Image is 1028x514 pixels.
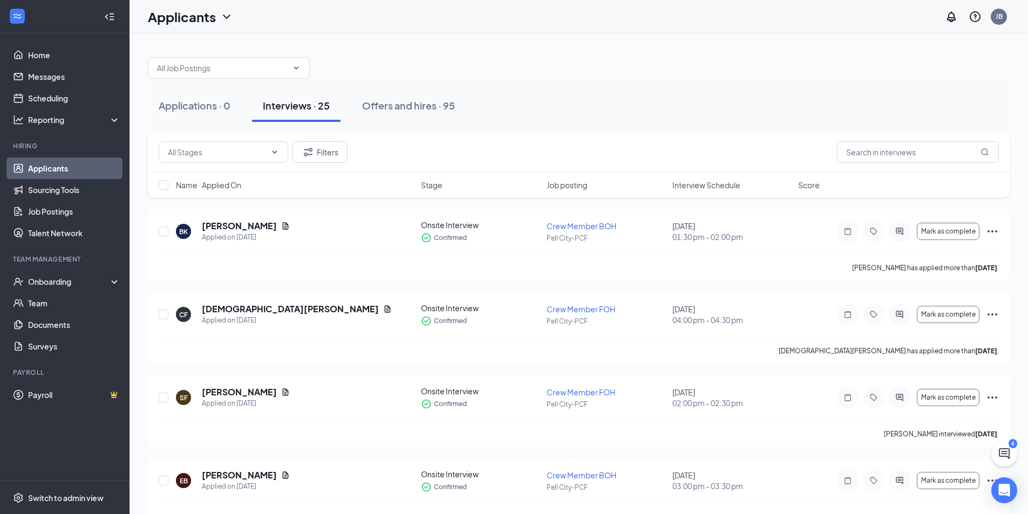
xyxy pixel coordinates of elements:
[13,276,24,287] svg: UserCheck
[28,201,120,222] a: Job Postings
[841,310,854,319] svg: Note
[991,441,1017,467] button: ChatActive
[421,482,432,492] svg: CheckmarkCircle
[202,232,290,243] div: Applied on [DATE]
[672,180,740,190] span: Interview Schedule
[893,310,906,319] svg: ActiveChat
[547,304,615,314] span: Crew Member FOH
[202,398,290,409] div: Applied on [DATE]
[434,232,467,243] span: Confirmed
[1009,439,1017,448] div: 6
[867,227,880,236] svg: Tag
[779,346,999,355] p: [DEMOGRAPHIC_DATA][PERSON_NAME] has applied more than .
[852,263,999,272] p: [PERSON_NAME] has applied more than .
[945,10,958,23] svg: Notifications
[292,141,348,163] button: Filter Filters
[421,180,442,190] span: Stage
[28,335,120,357] a: Surveys
[281,222,290,230] svg: Document
[434,316,467,326] span: Confirmed
[302,146,315,159] svg: Filter
[28,157,120,179] a: Applicants
[28,314,120,335] a: Documents
[986,391,999,404] svg: Ellipses
[263,99,330,112] div: Interviews · 25
[159,99,230,112] div: Applications · 0
[270,148,279,156] svg: ChevronDown
[220,10,233,23] svg: ChevronDown
[281,388,290,396] svg: Document
[986,308,999,321] svg: Ellipses
[991,477,1017,503] div: Open Intercom Messenger
[547,180,587,190] span: Job posting
[28,276,111,287] div: Onboarding
[202,469,277,481] h5: [PERSON_NAME]
[672,231,792,242] span: 01:30 pm - 02:00 pm
[867,393,880,402] svg: Tag
[975,347,997,355] b: [DATE]
[547,221,616,231] span: Crew Member BOH
[28,87,120,109] a: Scheduling
[202,481,290,492] div: Applied on [DATE]
[281,471,290,479] svg: Document
[841,476,854,485] svg: Note
[168,146,266,158] input: All Stages
[547,483,666,492] p: Pell City-PCF
[841,227,854,236] svg: Note
[13,255,118,264] div: Team Management
[28,66,120,87] a: Messages
[921,394,976,401] span: Mark as complete
[975,264,997,272] b: [DATE]
[975,430,997,438] b: [DATE]
[421,303,540,313] div: Onsite Interview
[28,384,120,406] a: PayrollCrown
[180,393,188,402] div: SF
[867,476,880,485] svg: Tag
[917,389,979,406] button: Mark as complete
[157,62,288,74] input: All Job Postings
[921,311,976,318] span: Mark as complete
[672,221,792,242] div: [DATE]
[13,114,24,125] svg: Analysis
[176,180,241,190] span: Name · Applied On
[672,470,792,491] div: [DATE]
[986,225,999,238] svg: Ellipses
[672,314,792,325] span: 04:00 pm - 04:30 pm
[28,114,121,125] div: Reporting
[28,222,120,244] a: Talent Network
[921,228,976,235] span: Mark as complete
[202,386,277,398] h5: [PERSON_NAME]
[104,11,115,22] svg: Collapse
[179,310,188,319] div: CF
[434,482,467,492] span: Confirmed
[884,429,999,438] p: [PERSON_NAME] interviewed .
[547,400,666,409] p: Pell City-PCF
[917,472,979,489] button: Mark as complete
[421,220,540,230] div: Onsite Interview
[998,447,1011,460] svg: ChatActive
[547,317,666,326] p: Pell City-PCF
[798,180,820,190] span: Score
[362,99,455,112] div: Offers and hires · 95
[893,476,906,485] svg: ActiveChat
[421,386,540,396] div: Onsite Interview
[180,476,188,485] div: EB
[434,399,467,409] span: Confirmed
[841,393,854,402] svg: Note
[202,220,277,232] h5: [PERSON_NAME]
[917,223,979,240] button: Mark as complete
[28,492,104,503] div: Switch to admin view
[672,304,792,325] div: [DATE]
[421,399,432,409] svg: CheckmarkCircle
[421,232,432,243] svg: CheckmarkCircle
[13,141,118,150] div: Hiring
[837,141,999,163] input: Search in interviews
[917,306,979,323] button: Mark as complete
[13,368,118,377] div: Payroll
[893,227,906,236] svg: ActiveChat
[672,481,792,491] span: 03:00 pm - 03:30 pm
[981,148,989,156] svg: MagnifyingGlass
[893,393,906,402] svg: ActiveChat
[421,316,432,326] svg: CheckmarkCircle
[986,474,999,487] svg: Ellipses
